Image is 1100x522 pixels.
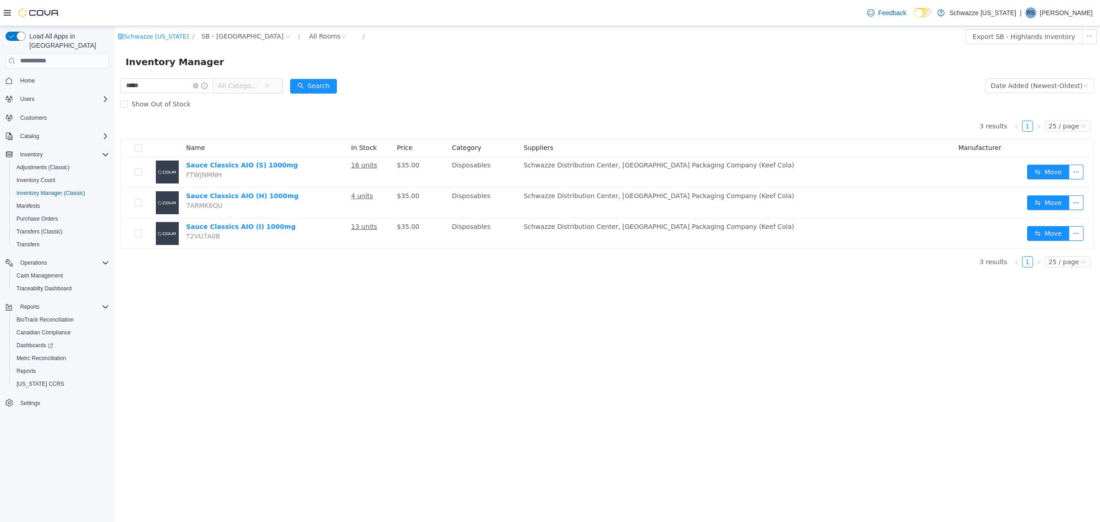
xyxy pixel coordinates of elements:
a: Home [16,75,38,86]
button: [US_STATE] CCRS [9,378,113,390]
i: icon: down [968,57,974,63]
span: Metrc Reconciliation [13,353,109,364]
span: Inventory [16,149,109,160]
button: icon: searchSearch [176,53,222,67]
i: icon: close-circle [78,57,84,62]
i: icon: shop [3,7,9,13]
a: 1 [908,95,918,105]
button: Operations [16,257,51,268]
span: Operations [16,257,109,268]
span: Washington CCRS [13,378,109,389]
span: / [78,7,80,14]
i: icon: right [921,98,927,103]
li: 1 [907,230,918,241]
span: Inventory Count [13,175,109,186]
span: Reports [16,301,109,312]
span: Inventory Manager (Classic) [16,189,85,197]
span: Inventory [20,151,43,158]
span: Adjustments (Classic) [13,162,109,173]
span: Dashboards [13,340,109,351]
span: Load All Apps in [GEOGRAPHIC_DATA] [26,32,109,50]
span: Category [337,118,367,125]
i: icon: down [150,57,155,63]
i: icon: right [921,233,927,239]
span: In Stock [236,118,262,125]
span: FTWJNMNH [71,145,107,152]
span: RS [1027,7,1035,18]
div: 25 / page [934,95,964,105]
a: [US_STATE] CCRS [13,378,68,389]
a: Feedback [863,4,910,22]
img: Cova [18,8,60,17]
span: Reports [13,366,109,377]
span: Canadian Compliance [16,329,71,336]
button: Reports [9,365,113,378]
a: Customers [16,112,50,123]
i: icon: down [966,97,972,104]
a: Manifests [13,200,44,211]
span: Manufacturer [844,118,887,125]
span: Transfers [13,239,109,250]
li: 3 results [865,230,892,241]
button: Transfers [9,238,113,251]
button: Inventory Manager (Classic) [9,187,113,200]
a: Dashboards [13,340,57,351]
a: 1 [908,231,918,241]
span: BioTrack Reconciliation [13,314,109,325]
span: T2VU7A0B [71,206,105,214]
td: Disposables [334,192,405,222]
span: Price [282,118,298,125]
i: icon: left [899,98,905,103]
span: Transfers [16,241,39,248]
span: Manifests [16,202,40,210]
button: Home [2,74,113,87]
button: Inventory [2,148,113,161]
span: $35.00 [282,197,305,204]
span: Traceabilty Dashboard [16,285,71,292]
button: Transfers (Classic) [9,225,113,238]
li: Next Page [918,94,929,106]
span: / [184,7,186,14]
span: Dark Mode [914,17,914,18]
a: Sauce Classics AIO (H) 1000mg [71,166,184,173]
span: Users [16,94,109,105]
span: Catalog [16,131,109,142]
span: SB - Highlands [87,5,169,15]
span: Cash Management [16,272,63,279]
button: Users [2,93,113,106]
p: | [1020,7,1022,18]
button: icon: swapMove [913,139,955,153]
div: All Rooms [194,3,226,17]
a: Dashboards [9,339,113,352]
a: icon: shopSchwazze [US_STATE] [3,7,74,14]
span: Reports [20,303,39,311]
a: Purchase Orders [13,213,62,224]
span: Inventory Count [16,177,55,184]
button: Settings [2,396,113,409]
span: $35.00 [282,166,305,173]
span: Catalog [20,133,39,140]
a: Adjustments (Classic) [13,162,73,173]
i: icon: left [899,233,905,239]
span: Purchase Orders [13,213,109,224]
button: icon: ellipsis [954,169,969,184]
button: Users [16,94,38,105]
span: Schwazze Distribution Center, [GEOGRAPHIC_DATA] Packaging Company (Keef Cola) [409,197,679,204]
button: Catalog [16,131,43,142]
li: 3 results [865,94,892,106]
td: Disposables [334,161,405,192]
span: Suppliers [409,118,439,125]
p: Schwazze [US_STATE] [949,7,1016,18]
button: Manifests [9,200,113,212]
span: Dashboards [16,342,53,349]
span: Feedback [878,8,906,17]
button: Purchase Orders [9,212,113,225]
span: Transfers (Classic) [16,228,62,235]
span: Inventory Manager [11,28,115,43]
button: icon: ellipsis [954,200,969,215]
span: BioTrack Reconciliation [16,316,74,323]
span: Reports [16,367,36,375]
span: Home [20,77,35,84]
span: Transfers (Classic) [13,226,109,237]
a: Sauce Classics AIO (S) 1000mg [71,135,183,143]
